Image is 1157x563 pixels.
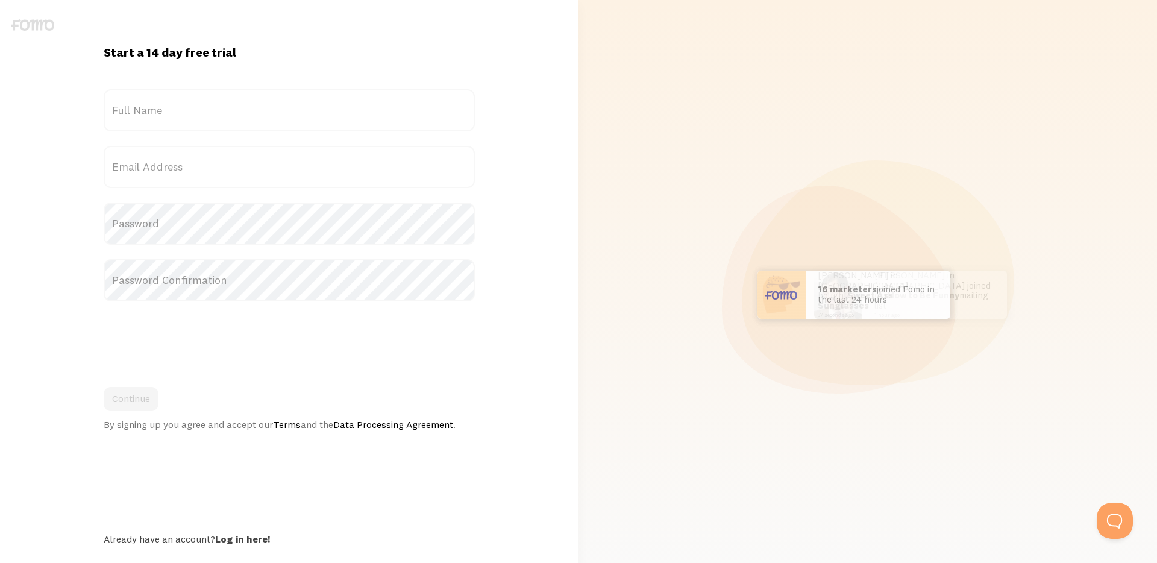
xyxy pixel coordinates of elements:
iframe: reCAPTCHA [104,316,287,363]
a: Log in here! [215,533,270,545]
label: Password Confirmation [104,259,475,301]
img: fomo-logo-gray-b99e0e8ada9f9040e2984d0d95b3b12da0074ffd48d1e5cb62ac37fc77b0b268.svg [11,19,54,31]
a: Terms [273,418,301,430]
b: 16 marketers [818,283,877,295]
label: Full Name [104,89,475,131]
h1: Start a 14 day free trial [104,45,475,60]
iframe: Help Scout Beacon - Open [1097,503,1133,539]
label: Email Address [104,146,475,188]
label: Password [104,203,475,245]
p: joined Fomo in the last 24 hours [818,285,938,304]
a: Data Processing Agreement [333,418,453,430]
div: Already have an account? [104,533,475,545]
img: User avatar [757,271,806,319]
div: By signing up you agree and accept our and the . [104,418,475,430]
